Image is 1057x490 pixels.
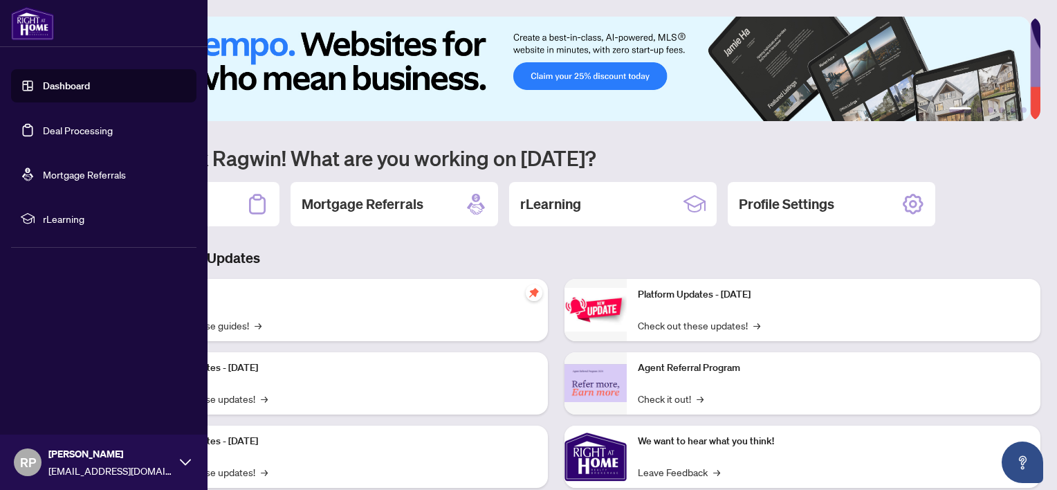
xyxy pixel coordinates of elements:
[72,17,1030,121] img: Slide 0
[48,463,173,478] span: [EMAIL_ADDRESS][DOMAIN_NAME]
[638,391,704,406] a: Check it out!→
[72,248,1040,268] h3: Brokerage & Industry Updates
[72,145,1040,171] h1: Welcome back Ragwin! What are you working on [DATE]?
[43,168,126,181] a: Mortgage Referrals
[43,124,113,136] a: Deal Processing
[638,434,1029,449] p: We want to hear what you think!
[949,107,971,113] button: 1
[145,434,537,449] p: Platform Updates - [DATE]
[145,361,537,376] p: Platform Updates - [DATE]
[43,80,90,92] a: Dashboard
[261,464,268,480] span: →
[48,446,173,462] span: [PERSON_NAME]
[697,391,704,406] span: →
[977,107,982,113] button: 2
[261,391,268,406] span: →
[145,287,537,302] p: Self-Help
[11,7,54,40] img: logo
[564,364,627,402] img: Agent Referral Program
[564,288,627,332] img: Platform Updates - June 23, 2025
[638,361,1029,376] p: Agent Referral Program
[638,287,1029,302] p: Platform Updates - [DATE]
[753,318,760,333] span: →
[739,194,834,214] h2: Profile Settings
[999,107,1004,113] button: 4
[713,464,720,480] span: →
[20,453,36,472] span: RP
[1021,107,1027,113] button: 6
[1010,107,1015,113] button: 5
[526,284,542,301] span: pushpin
[1002,442,1043,483] button: Open asap
[43,211,187,226] span: rLearning
[302,194,423,214] h2: Mortgage Referrals
[520,194,581,214] h2: rLearning
[255,318,261,333] span: →
[638,464,720,480] a: Leave Feedback→
[988,107,993,113] button: 3
[638,318,760,333] a: Check out these updates!→
[564,426,627,488] img: We want to hear what you think!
